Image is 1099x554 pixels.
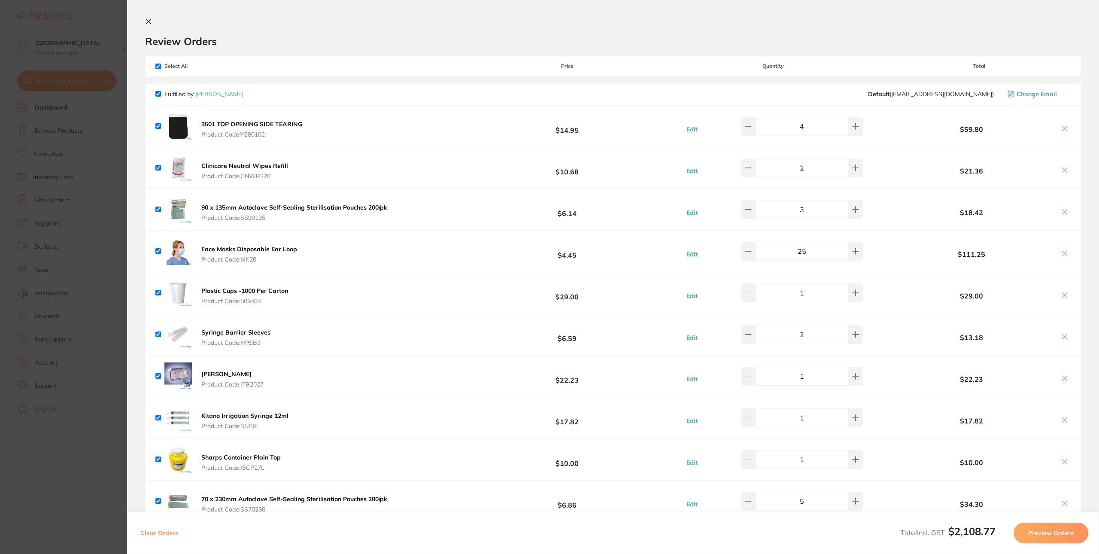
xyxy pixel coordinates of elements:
b: $6.86 [476,493,659,509]
button: Edit [684,334,700,341]
b: $10.00 [476,451,659,467]
button: Plastic Cups -1000 Per Carton Product Code:509404 [199,287,291,305]
b: $6.14 [476,201,659,217]
b: $34.30 [888,500,1055,508]
span: Product Code: 509404 [201,298,288,304]
button: Kitano Irrigation Syringe 12ml Product Code:SNISK [199,412,291,430]
span: save@adamdental.com.au [868,91,994,97]
b: $2,108.77 [948,525,996,538]
button: 70 x 230mm Autoclave Self-Sealing Sterilisation Pouches 200/pk Product Code:SS70230 [199,495,390,513]
img: d29kaHhnbw [164,404,192,432]
b: $6.59 [476,326,659,342]
button: Edit [684,209,700,216]
img: N3cyejd3cw [164,321,192,348]
b: Face Masks Disposable Ear Loop [201,245,297,253]
span: Change Email [1017,91,1057,97]
img: M2YxbndjNA [164,196,192,223]
b: $111.25 [888,250,1055,258]
b: Sharps Container Plain Top [201,454,281,461]
button: Edit [684,250,700,258]
b: Default [868,90,890,98]
button: [PERSON_NAME] Product Code:ITB2027 [199,370,266,388]
button: Edit [684,167,700,175]
b: 3501 TOP OPENING SIDE TEARING [201,120,302,128]
b: $29.00 [476,285,659,301]
span: Total [888,63,1071,69]
b: $17.82 [888,417,1055,425]
img: MWNyYjdqbA [164,279,192,307]
span: Product Code: ITB2027 [201,381,264,388]
button: Preview Orders [1014,523,1088,543]
b: $22.23 [476,368,659,384]
span: Product Code: CNWR220 [201,173,288,180]
img: eGJhdDl0Mw [164,237,192,265]
img: NGp5a25wbg [164,154,192,182]
b: $21.36 [888,167,1055,175]
button: Face Masks Disposable Ear Loop Product Code:MK20 [199,245,300,263]
span: Product Code: YG80102 [201,131,302,138]
img: MXI0aWQ4bA [164,487,192,515]
button: Syringe Barrier Sleeves Product Code:HPSB3 [199,329,273,347]
b: 70 x 230mm Autoclave Self-Sealing Sterilisation Pouches 200/pk [201,495,387,503]
b: $59.80 [888,125,1055,133]
img: NWs3a2dxYw [164,362,192,390]
button: 90 x 135mm Autoclave Self-Sealing Sterilisation Pouches 200/pk Product Code:SS90135 [199,204,390,222]
b: $22.23 [888,375,1055,383]
button: Edit [684,417,700,425]
b: 90 x 135mm Autoclave Self-Sealing Sterilisation Pouches 200/pk [201,204,387,211]
b: $18.42 [888,209,1055,216]
b: [PERSON_NAME] [201,370,252,378]
img: bTRqNnp2Yg [164,446,192,473]
span: Product Code: SNISK [201,423,288,429]
span: Total Incl. GST [901,528,996,537]
button: Sharps Container Plain Top Product Code:ISCP27L [199,454,283,472]
span: Select All [155,63,241,69]
span: Product Code: ISCP27L [201,464,281,471]
p: Fulfilled by [164,91,243,97]
span: Product Code: HPSB3 [201,339,270,346]
b: Clinicare Neutral Wipes Refill [201,162,288,170]
b: $10.68 [476,160,659,176]
b: Plastic Cups -1000 Per Carton [201,287,288,295]
span: Product Code: MK20 [201,256,297,263]
b: $4.45 [476,243,659,259]
button: Edit [684,459,700,466]
button: Edit [684,125,700,133]
a: [PERSON_NAME] [195,90,243,98]
b: $29.00 [888,292,1055,300]
span: Quantity [659,63,888,69]
button: Change Email [1005,90,1071,98]
span: Price [476,63,659,69]
button: Edit [684,292,700,300]
span: Product Code: SS70230 [201,506,387,513]
b: $13.18 [888,334,1055,341]
h2: Review Orders [145,35,1081,48]
button: 3501 TOP OPENING SIDE TEARING Product Code:YG80102 [199,120,305,138]
span: Product Code: SS90135 [201,214,387,221]
button: Clear Orders [138,523,181,543]
b: $17.82 [476,410,659,426]
b: $14.95 [476,118,659,134]
button: Clinicare Neutral Wipes Refill Product Code:CNWR220 [199,162,291,180]
b: $10.00 [888,459,1055,466]
b: Kitano Irrigation Syringe 12ml [201,412,288,420]
img: cDFvN2FwNg [164,113,192,140]
b: Syringe Barrier Sleeves [201,329,270,336]
button: Edit [684,375,700,383]
button: Edit [684,500,700,508]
